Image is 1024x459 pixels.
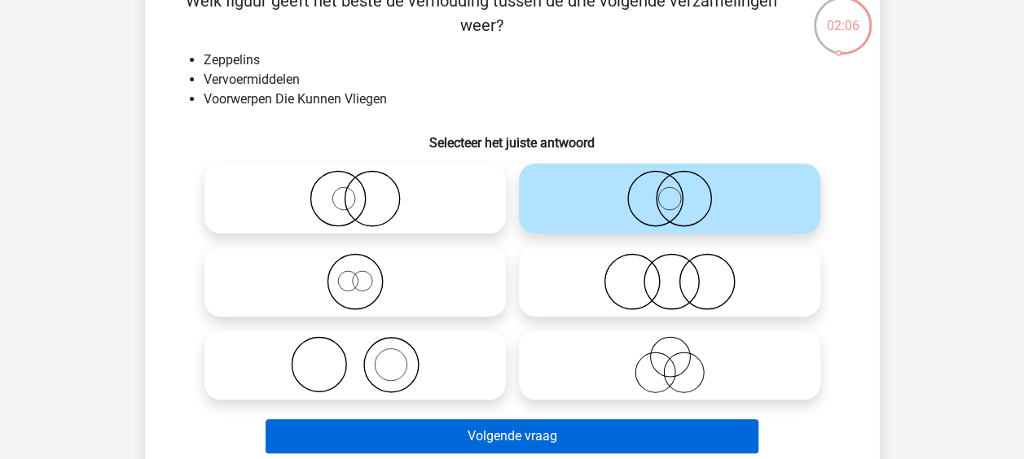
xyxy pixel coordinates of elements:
h6: Selecteer het juiste antwoord [171,122,854,151]
button: Volgende vraag [266,419,758,453]
li: Zeppelins [204,50,854,70]
li: Vervoermiddelen [204,70,854,90]
li: Voorwerpen Die Kunnen Vliegen [204,90,854,109]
